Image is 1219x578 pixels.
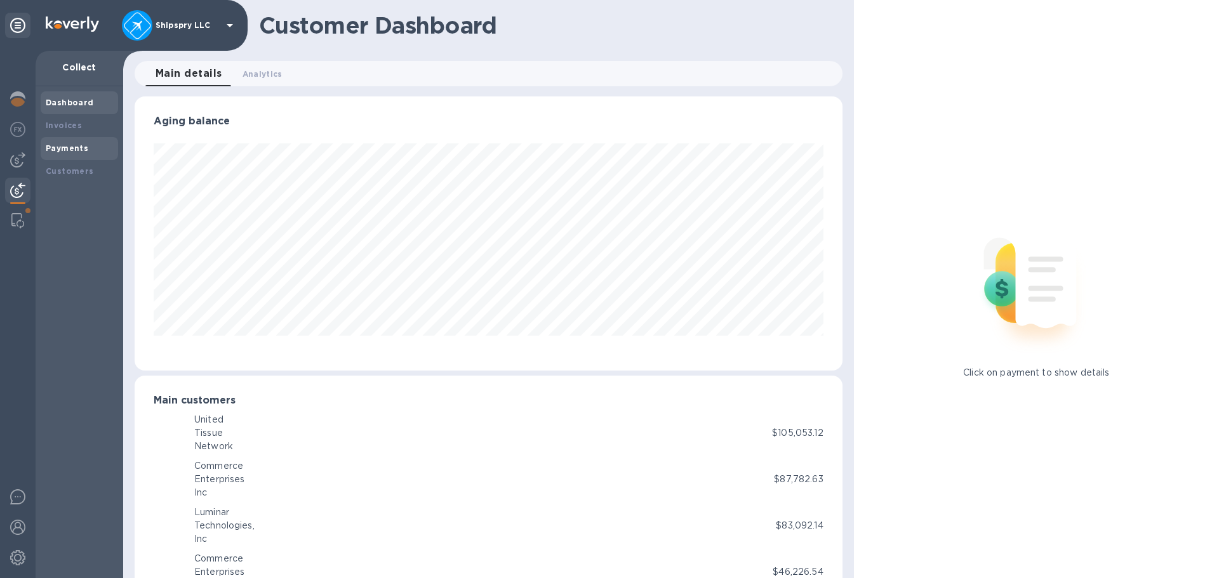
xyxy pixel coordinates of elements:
[776,519,823,532] p: $83,092.14
[154,395,823,407] h3: Main customers
[243,67,283,81] span: Analytics
[194,413,233,426] div: United
[194,440,233,453] div: Network
[46,16,99,32] img: Logo
[194,506,255,519] div: Luminar
[259,12,834,39] h1: Customer Dashboard
[156,65,222,82] span: Main details
[194,473,244,486] div: Enterprises
[774,473,823,486] p: $87,782.63
[46,166,94,176] b: Customers
[46,121,82,130] b: Invoices
[772,426,823,440] p: $105,053.12
[46,98,94,107] b: Dashboard
[46,61,113,74] p: Collect
[194,486,244,499] div: Inc
[5,13,30,38] div: Unpin categories
[963,366,1109,379] p: Click on payment to show details
[194,426,233,440] div: Tissue
[156,21,219,30] p: Shipspry LLC
[46,143,88,153] b: Payments
[154,115,823,128] h3: Aging balance
[194,459,244,473] div: Commerce
[10,122,25,137] img: Foreign exchange
[194,519,255,532] div: Technologies,
[194,552,244,565] div: Commerce
[194,532,255,546] div: Inc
